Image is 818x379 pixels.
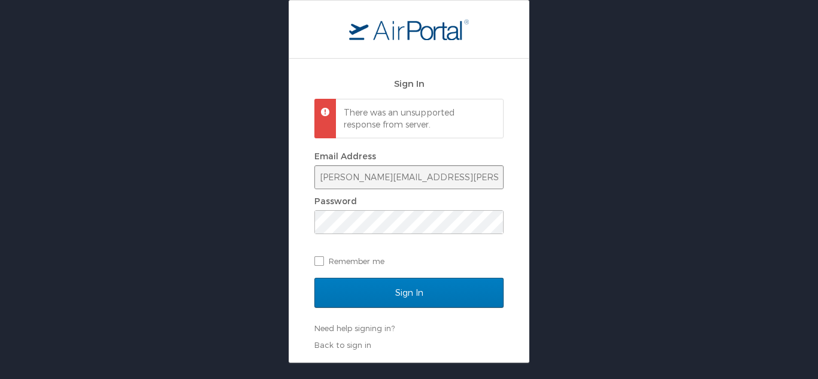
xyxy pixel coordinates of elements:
a: Need help signing in? [314,323,395,333]
a: Back to sign in [314,340,371,350]
label: Email Address [314,151,376,161]
input: Sign In [314,278,504,308]
img: logo [349,19,469,40]
p: There was an unsupported response from server. [344,107,492,130]
label: Password [314,196,357,206]
label: Remember me [314,252,504,270]
h2: Sign In [314,77,504,90]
